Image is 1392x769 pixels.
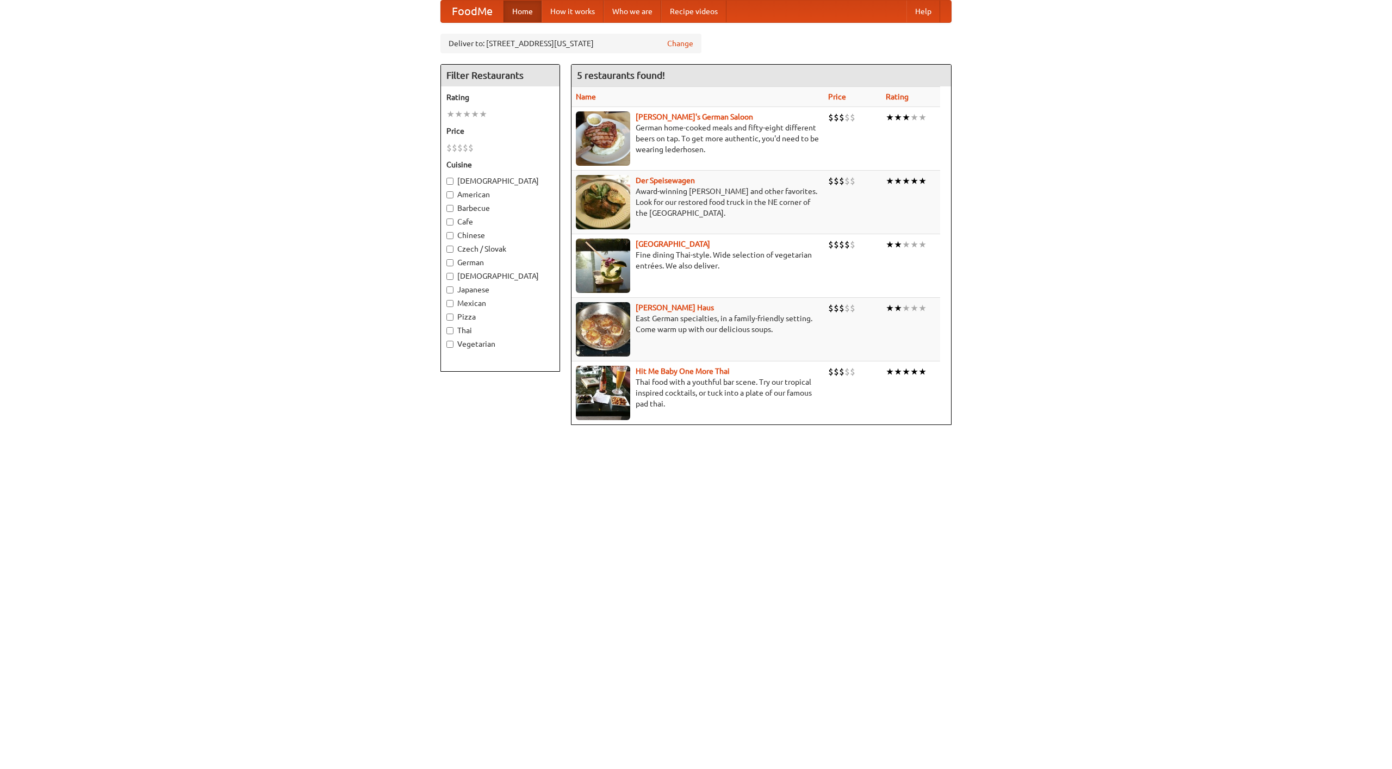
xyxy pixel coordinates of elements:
li: $ [839,239,844,251]
a: Change [667,38,693,49]
li: ★ [455,108,463,120]
li: ★ [910,239,918,251]
li: $ [828,175,834,187]
li: $ [834,239,839,251]
label: Barbecue [446,203,554,214]
p: Award-winning [PERSON_NAME] and other favorites. Look for our restored food truck in the NE corne... [576,186,819,218]
a: Der Speisewagen [636,176,695,185]
h5: Cuisine [446,159,554,170]
input: Thai [446,327,453,334]
img: kohlhaus.jpg [576,302,630,357]
li: ★ [886,302,894,314]
h5: Rating [446,92,554,103]
li: ★ [910,366,918,378]
li: ★ [902,302,910,314]
li: $ [446,142,452,154]
a: Hit Me Baby One More Thai [636,367,730,376]
li: ★ [886,111,894,123]
li: ★ [894,302,902,314]
a: Rating [886,92,909,101]
li: ★ [463,108,471,120]
li: ★ [902,175,910,187]
label: Cafe [446,216,554,227]
a: Recipe videos [661,1,726,22]
label: Mexican [446,298,554,309]
li: ★ [886,175,894,187]
p: Fine dining Thai-style. Wide selection of vegetarian entrées. We also deliver. [576,249,819,271]
ng-pluralize: 5 restaurants found! [577,70,665,80]
label: German [446,257,554,268]
li: $ [828,366,834,378]
li: $ [839,366,844,378]
li: ★ [910,175,918,187]
li: $ [844,366,850,378]
h5: Price [446,126,554,136]
input: German [446,259,453,266]
input: [DEMOGRAPHIC_DATA] [446,178,453,185]
input: Czech / Slovak [446,246,453,253]
li: ★ [471,108,479,120]
a: Help [906,1,940,22]
a: Who we are [604,1,661,22]
li: ★ [894,366,902,378]
a: FoodMe [441,1,504,22]
a: How it works [542,1,604,22]
li: ★ [918,366,927,378]
label: Vegetarian [446,339,554,349]
li: $ [850,239,855,251]
h4: Filter Restaurants [441,65,560,86]
p: German home-cooked meals and fifty-eight different beers on tap. To get more authentic, you'd nee... [576,122,819,155]
li: $ [828,111,834,123]
a: Home [504,1,542,22]
div: Deliver to: [STREET_ADDRESS][US_STATE] [440,34,701,53]
label: American [446,189,554,200]
li: $ [834,111,839,123]
li: $ [828,239,834,251]
li: $ [839,302,844,314]
li: $ [834,175,839,187]
input: Cafe [446,218,453,226]
li: ★ [446,108,455,120]
li: $ [828,302,834,314]
p: Thai food with a youthful bar scene. Try our tropical inspired cocktails, or tuck into a plate of... [576,377,819,409]
li: $ [850,302,855,314]
input: American [446,191,453,198]
li: $ [452,142,457,154]
b: [PERSON_NAME]'s German Saloon [636,112,753,121]
input: Mexican [446,300,453,307]
li: ★ [918,175,927,187]
li: ★ [902,366,910,378]
li: ★ [910,302,918,314]
label: Japanese [446,284,554,295]
li: ★ [918,302,927,314]
a: [GEOGRAPHIC_DATA] [636,240,710,248]
li: ★ [479,108,487,120]
li: $ [468,142,474,154]
p: East German specialties, in a family-friendly setting. Come warm up with our delicious soups. [576,313,819,335]
b: [PERSON_NAME] Haus [636,303,714,312]
input: Barbecue [446,205,453,212]
li: ★ [894,175,902,187]
li: ★ [886,366,894,378]
label: Pizza [446,311,554,322]
li: ★ [918,111,927,123]
label: Chinese [446,230,554,241]
img: babythai.jpg [576,366,630,420]
li: ★ [902,239,910,251]
input: [DEMOGRAPHIC_DATA] [446,273,453,280]
input: Pizza [446,314,453,321]
li: $ [834,302,839,314]
a: Name [576,92,596,101]
label: Czech / Slovak [446,243,554,254]
li: ★ [886,239,894,251]
li: $ [834,366,839,378]
li: ★ [902,111,910,123]
li: $ [850,111,855,123]
input: Chinese [446,232,453,239]
li: ★ [910,111,918,123]
input: Vegetarian [446,341,453,348]
label: Thai [446,325,554,336]
label: [DEMOGRAPHIC_DATA] [446,271,554,282]
li: $ [850,366,855,378]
